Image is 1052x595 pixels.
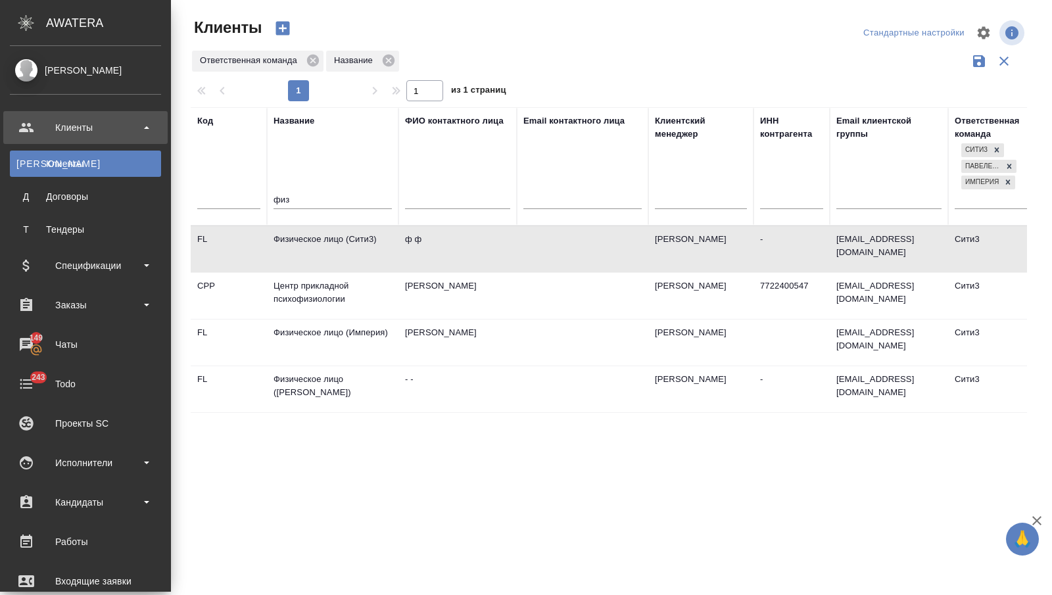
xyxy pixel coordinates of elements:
[960,158,1018,175] div: Сити3, Павелецкая (Экс.Вивальди), Империя
[830,366,948,412] td: [EMAIL_ADDRESS][DOMAIN_NAME]
[197,114,213,128] div: Код
[16,157,155,170] div: Клиенты
[191,226,267,272] td: FL
[1006,523,1039,556] button: 🙏
[267,366,398,412] td: Физическое лицо ([PERSON_NAME])
[655,114,747,141] div: Клиентский менеджер
[960,142,1005,158] div: Сити3, Павелецкая (Экс.Вивальди), Империя
[10,118,161,137] div: Клиенты
[274,114,314,128] div: Название
[398,226,517,272] td: ф ф
[992,49,1016,74] button: Сбросить фильтры
[10,571,161,591] div: Входящие заявки
[16,190,155,203] div: Договоры
[267,273,398,319] td: Центр прикладной психофизиологии
[451,82,506,101] span: из 1 страниц
[760,114,823,141] div: ИНН контрагента
[398,366,517,412] td: - -
[46,10,171,36] div: AWATERA
[334,54,377,67] p: Название
[955,114,1047,141] div: Ответственная команда
[648,226,753,272] td: [PERSON_NAME]
[830,320,948,366] td: [EMAIL_ADDRESS][DOMAIN_NAME]
[10,295,161,315] div: Заказы
[326,51,399,72] div: Название
[3,328,168,361] a: 149Чаты
[398,320,517,366] td: [PERSON_NAME]
[836,114,942,141] div: Email клиентской группы
[648,366,753,412] td: [PERSON_NAME]
[22,331,51,345] span: 149
[267,17,299,39] button: Создать
[3,525,168,558] a: Работы
[860,23,968,43] div: split button
[523,114,625,128] div: Email контактного лица
[405,114,504,128] div: ФИО контактного лица
[10,335,161,354] div: Чаты
[10,63,161,78] div: [PERSON_NAME]
[10,183,161,210] a: ДДоговоры
[10,151,161,177] a: [PERSON_NAME]Клиенты
[753,273,830,319] td: 7722400547
[830,273,948,319] td: [EMAIL_ADDRESS][DOMAIN_NAME]
[192,51,323,72] div: Ответственная команда
[200,54,302,67] p: Ответственная команда
[10,414,161,433] div: Проекты SC
[191,366,267,412] td: FL
[191,320,267,366] td: FL
[10,216,161,243] a: ТТендеры
[968,17,999,49] span: Настроить таблицу
[961,143,990,157] div: Сити3
[753,226,830,272] td: -
[24,371,53,384] span: 243
[961,160,1002,174] div: Павелецкая (Экс.Вивальди)
[267,320,398,366] td: Физическое лицо (Империя)
[3,407,168,440] a: Проекты SC
[10,256,161,275] div: Спецификации
[191,273,267,319] td: CPP
[10,374,161,394] div: Todo
[648,273,753,319] td: [PERSON_NAME]
[753,366,830,412] td: -
[267,226,398,272] td: Физическое лицо (Сити3)
[16,223,155,236] div: Тендеры
[967,49,992,74] button: Сохранить фильтры
[10,492,161,512] div: Кандидаты
[3,368,168,400] a: 243Todo
[999,20,1027,45] span: Посмотреть информацию
[10,532,161,552] div: Работы
[191,17,262,38] span: Клиенты
[648,320,753,366] td: [PERSON_NAME]
[830,226,948,272] td: [EMAIL_ADDRESS][DOMAIN_NAME]
[398,273,517,319] td: [PERSON_NAME]
[961,176,1001,189] div: Империя
[1011,525,1034,553] span: 🙏
[960,174,1016,191] div: Сити3, Павелецкая (Экс.Вивальди), Империя
[10,453,161,473] div: Исполнители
